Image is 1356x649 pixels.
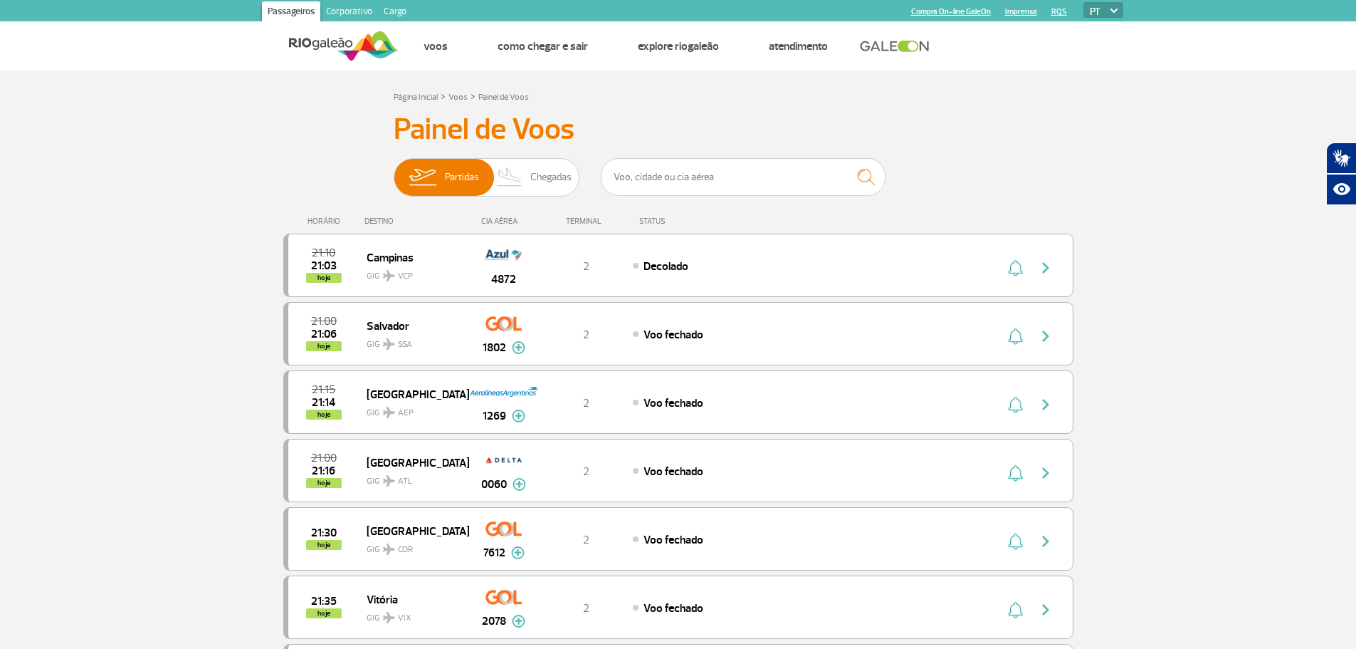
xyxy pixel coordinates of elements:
[367,590,458,608] span: Vitória
[306,478,342,488] span: hoje
[583,396,589,410] span: 2
[367,453,458,472] span: [GEOGRAPHIC_DATA]
[483,544,505,561] span: 7612
[383,544,395,555] img: destiny_airplane.svg
[769,39,828,53] a: Atendimento
[483,339,506,356] span: 1802
[583,601,589,616] span: 2
[1051,7,1067,16] a: RQS
[367,399,458,420] span: GIG
[643,396,703,410] span: Voo fechado
[643,328,703,342] span: Voo fechado
[398,612,411,625] span: VIX
[311,528,337,538] span: 2025-08-28 21:30:00
[1008,259,1023,276] img: sino-painel-voo.svg
[583,533,589,547] span: 2
[583,259,589,274] span: 2
[398,407,414,420] span: AEP
[311,329,337,339] span: 2025-08-28 21:06:00
[643,464,703,479] span: Voo fechado
[312,466,335,476] span: 2025-08-28 21:16:00
[311,316,337,326] span: 2025-08-28 21:00:00
[1037,464,1054,482] img: seta-direita-painel-voo.svg
[1008,396,1023,413] img: sino-painel-voo.svg
[383,407,395,418] img: destiny_airplane.svg
[448,92,468,103] a: Voos
[483,407,506,425] span: 1269
[601,158,885,196] input: Voo, cidade ou cia aérea
[367,536,458,556] span: GIG
[364,217,468,226] div: DESTINO
[1037,328,1054,345] img: seta-direita-painel-voo.svg
[311,261,337,271] span: 2025-08-28 21:03:00
[367,316,458,335] span: Salvador
[512,615,525,628] img: mais-info-painel-voo.svg
[367,521,458,540] span: [GEOGRAPHIC_DATA]
[632,217,748,226] div: STATUS
[441,88,446,104] a: >
[367,385,458,403] span: [GEOGRAPHIC_DATA]
[511,546,525,559] img: mais-info-painel-voo.svg
[468,217,540,226] div: CIA AÉREA
[643,259,688,274] span: Decolado
[398,270,413,283] span: VCP
[398,338,412,351] span: SSA
[1008,533,1023,550] img: sino-painel-voo.svg
[1326,142,1356,205] div: Plugin de acessibilidade da Hand Talk.
[498,39,588,53] a: Como chegar e sair
[288,217,365,226] div: HORÁRIO
[311,596,337,606] span: 2025-08-28 21:35:00
[306,273,342,283] span: hoje
[491,271,516,288] span: 4872
[383,612,395,623] img: destiny_airplane.svg
[513,478,526,491] img: mais-info-painel-voo.svg
[1326,174,1356,205] button: Abrir recursos assistivos.
[367,604,458,625] span: GIG
[398,544,413,556] span: COR
[398,475,412,488] span: ATL
[471,88,475,104] a: >
[367,248,458,266] span: Campinas
[638,39,719,53] a: Explore RIOgaleão
[312,398,335,407] span: 2025-08-28 21:14:47
[320,1,378,24] a: Corporativo
[445,159,479,196] span: Partidas
[1008,328,1023,345] img: sino-painel-voo.svg
[311,453,337,463] span: 2025-08-28 21:00:00
[489,159,531,196] img: slider-desembarque
[306,540,342,550] span: hoje
[367,331,458,351] span: GIG
[911,7,991,16] a: Compra On-line GaleOn
[512,410,525,422] img: mais-info-painel-voo.svg
[306,608,342,618] span: hoje
[1037,533,1054,550] img: seta-direita-painel-voo.svg
[481,476,507,493] span: 0060
[583,464,589,479] span: 2
[367,262,458,283] span: GIG
[1037,601,1054,618] img: seta-direita-painel-voo.svg
[383,338,395,350] img: destiny_airplane.svg
[1037,396,1054,413] img: seta-direita-painel-voo.svg
[394,112,963,147] h3: Painel de Voos
[394,92,438,103] a: Página Inicial
[583,328,589,342] span: 2
[1005,7,1037,16] a: Imprensa
[424,39,448,53] a: Voos
[306,410,342,420] span: hoje
[367,467,458,488] span: GIG
[1008,601,1023,618] img: sino-painel-voo.svg
[312,385,335,395] span: 2025-08-28 21:15:00
[262,1,320,24] a: Passageiros
[1008,464,1023,482] img: sino-painel-voo.svg
[482,613,506,630] span: 2078
[383,475,395,487] img: destiny_airplane.svg
[1326,142,1356,174] button: Abrir tradutor de língua de sinais.
[400,159,445,196] img: slider-embarque
[643,601,703,616] span: Voo fechado
[540,217,632,226] div: TERMINAL
[312,248,335,258] span: 2025-08-28 21:10:00
[512,341,525,354] img: mais-info-painel-voo.svg
[1037,259,1054,276] img: seta-direita-painel-voo.svg
[378,1,412,24] a: Cargo
[643,533,703,547] span: Voo fechado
